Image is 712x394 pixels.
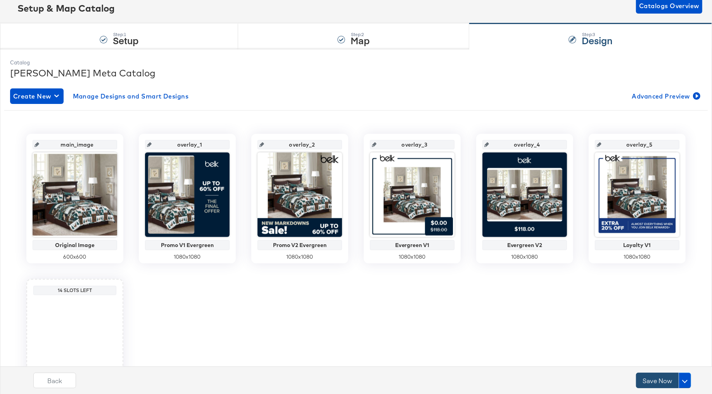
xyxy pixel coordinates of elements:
div: Evergreen V1 [372,242,453,248]
button: Advanced Preview [629,88,702,104]
div: Step: 1 [113,32,139,37]
div: 1080 x 1080 [145,253,230,261]
strong: Design [582,34,613,47]
button: Back [33,373,76,388]
strong: Setup [113,34,139,47]
div: Setup & Map Catalog [17,2,115,15]
strong: Map [351,34,370,47]
div: 600 x 600 [33,253,117,261]
div: 1080 x 1080 [257,253,342,261]
div: 1080 x 1080 [595,253,679,261]
div: Original Image [35,242,115,248]
div: 14 Slots Left [35,287,114,294]
div: 1080 x 1080 [482,253,567,261]
button: Save Now [636,373,679,388]
div: Promo V2 Evergreen [259,242,340,248]
button: Create New [10,88,64,104]
div: 1080 x 1080 [370,253,455,261]
span: Advanced Preview [632,91,699,102]
span: Create New [13,91,60,102]
span: Manage Designs and Smart Designs [73,91,189,102]
div: [PERSON_NAME] Meta Catalog [10,66,702,79]
div: Evergreen V2 [484,242,565,248]
div: Catalog [10,59,702,66]
div: Step: 3 [582,32,613,37]
div: Step: 2 [351,32,370,37]
button: Manage Designs and Smart Designs [70,88,192,104]
div: Promo V1 Evergreen [147,242,228,248]
div: Loyalty V1 [597,242,677,248]
span: Catalogs Overview [639,0,699,11]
